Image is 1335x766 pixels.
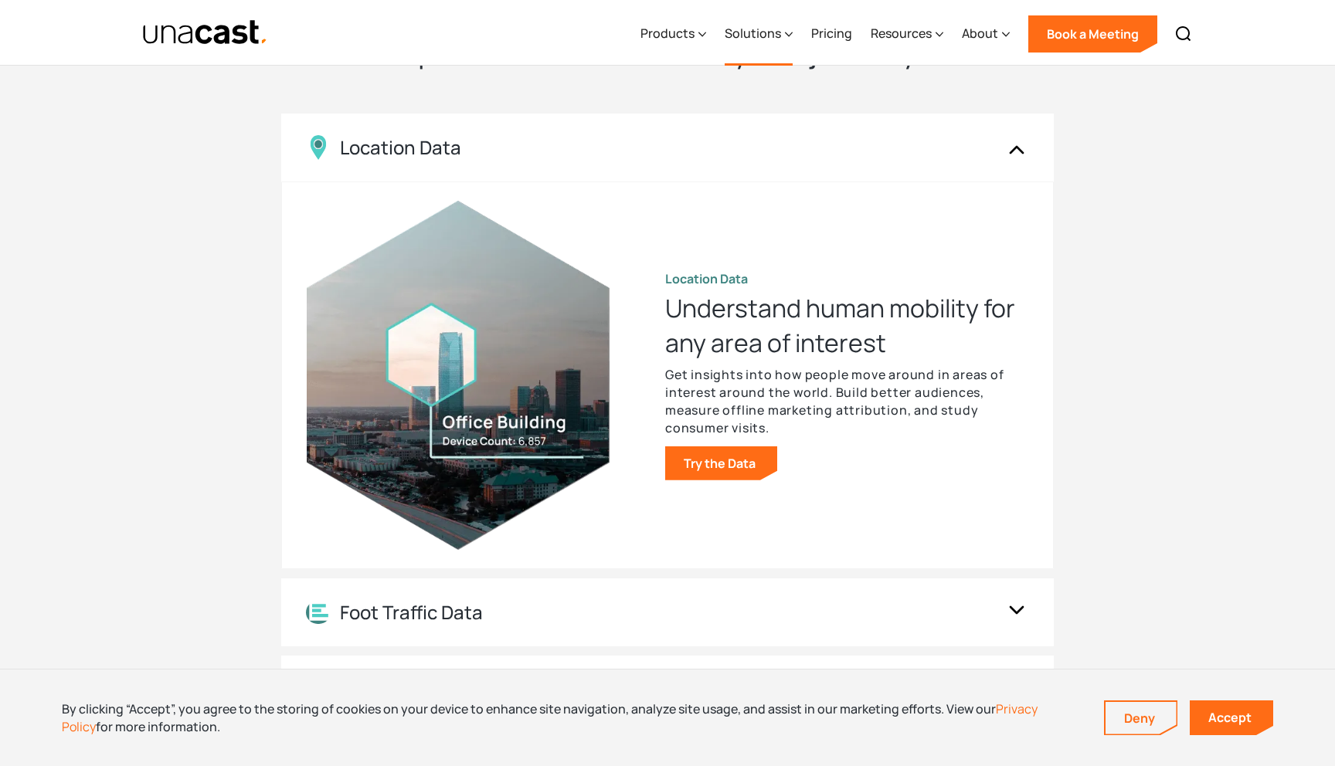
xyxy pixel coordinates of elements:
a: Pricing [811,2,852,66]
a: Book a Meeting [1028,15,1157,53]
div: Products [640,24,695,42]
img: Location Analytics icon [306,601,331,625]
a: Accept [1190,700,1273,735]
div: By clicking “Accept”, you agree to the storing of cookies on your device to enhance site navigati... [62,700,1081,735]
div: Solutions [725,24,781,42]
div: Products [640,2,706,66]
a: Deny [1106,702,1177,734]
div: Location Data [340,137,461,159]
img: Unacast text logo [142,19,268,46]
a: home [142,19,268,46]
div: Solutions [725,2,793,66]
h3: Understand human mobility for any area of interest [665,291,1028,359]
div: Foot Traffic Data [340,602,483,624]
strong: Location Data [665,270,748,287]
img: Search icon [1174,25,1193,43]
div: About [962,24,998,42]
img: visualization with the image of the city of the Location Data [307,201,610,551]
a: Privacy Policy [62,700,1038,734]
div: About [962,2,1010,66]
div: Resources [871,24,932,42]
a: Try the Data [665,446,777,480]
div: Resources [871,2,943,66]
img: Location Data icon [306,135,331,160]
p: Get insights into how people move around in areas of interest around the world. Build better audi... [665,366,1028,437]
